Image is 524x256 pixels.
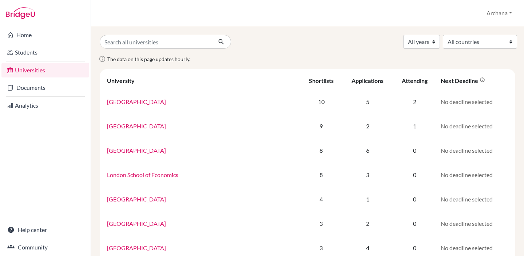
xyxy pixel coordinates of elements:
span: No deadline selected [441,98,493,105]
img: Bridge-U [6,7,35,19]
div: Applications [352,77,384,84]
td: 2 [342,211,393,236]
a: Analytics [1,98,89,113]
td: 6 [342,138,393,163]
input: Search all universities [100,35,212,49]
td: 0 [393,163,436,187]
a: Home [1,28,89,42]
td: 0 [393,211,436,236]
a: Community [1,240,89,255]
td: 9 [300,114,342,138]
span: No deadline selected [441,196,493,203]
td: 8 [300,163,342,187]
span: No deadline selected [441,123,493,129]
span: The data on this page updates hourly. [107,56,190,62]
td: 1 [393,114,436,138]
div: Attending [402,77,428,84]
td: 3 [300,211,342,236]
td: 0 [393,187,436,211]
td: 0 [393,138,436,163]
span: No deadline selected [441,171,493,178]
span: No deadline selected [441,147,493,154]
a: [GEOGRAPHIC_DATA] [107,123,166,129]
td: 1 [342,187,393,211]
button: Archana [483,6,515,20]
a: Universities [1,63,89,77]
a: Documents [1,80,89,95]
a: [GEOGRAPHIC_DATA] [107,98,166,105]
span: No deadline selected [441,244,493,251]
td: 10 [300,89,342,114]
div: Shortlists [309,77,334,84]
a: Students [1,45,89,60]
td: 3 [342,163,393,187]
a: [GEOGRAPHIC_DATA] [107,244,166,251]
td: 2 [393,89,436,114]
td: 2 [342,114,393,138]
a: [GEOGRAPHIC_DATA] [107,220,166,227]
span: No deadline selected [441,220,493,227]
a: [GEOGRAPHIC_DATA] [107,147,166,154]
div: Next deadline [441,77,485,84]
a: Help center [1,223,89,237]
th: University [103,72,300,89]
td: 8 [300,138,342,163]
a: London School of Economics [107,171,178,178]
td: 4 [300,187,342,211]
td: 5 [342,89,393,114]
a: [GEOGRAPHIC_DATA] [107,196,166,203]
